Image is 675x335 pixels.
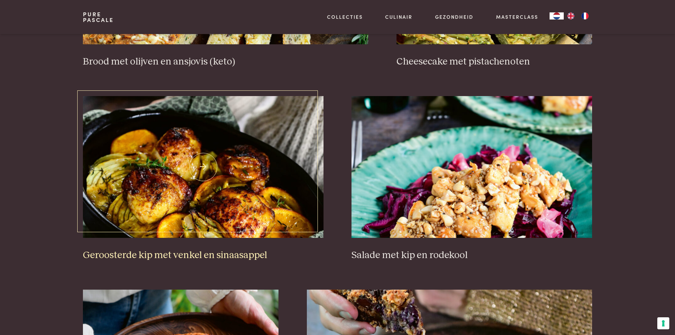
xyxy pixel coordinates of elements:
[550,12,564,19] a: NL
[83,96,323,238] img: Geroosterde kip met venkel en sinaasappel
[496,13,538,21] a: Masterclass
[83,11,114,23] a: PurePascale
[578,12,592,19] a: FR
[657,317,669,329] button: Uw voorkeuren voor toestemming voor trackingtechnologieën
[327,13,363,21] a: Collecties
[385,13,412,21] a: Culinair
[564,12,592,19] ul: Language list
[83,96,323,261] a: Geroosterde kip met venkel en sinaasappel Geroosterde kip met venkel en sinaasappel
[564,12,578,19] a: EN
[435,13,473,21] a: Gezondheid
[351,96,592,261] a: Salade met kip en rodekool Salade met kip en rodekool
[83,249,323,262] h3: Geroosterde kip met venkel en sinaasappel
[351,96,592,238] img: Salade met kip en rodekool
[396,56,592,68] h3: Cheesecake met pistachenoten
[83,56,368,68] h3: Brood met olijven en ansjovis (keto)
[550,12,564,19] div: Language
[550,12,592,19] aside: Language selected: Nederlands
[351,249,592,262] h3: Salade met kip en rodekool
